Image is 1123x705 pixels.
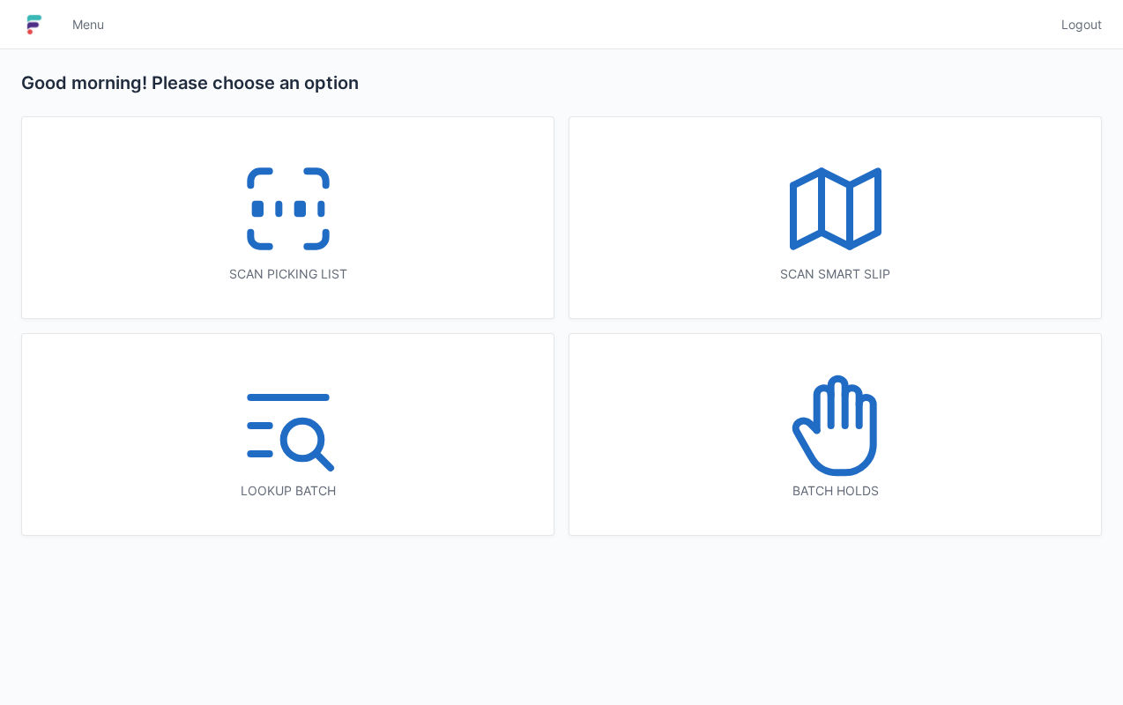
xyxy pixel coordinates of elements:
[605,265,1066,283] div: Scan smart slip
[21,70,1102,95] h2: Good morning! Please choose an option
[569,116,1102,319] a: Scan smart slip
[21,333,554,536] a: Lookup batch
[21,116,554,319] a: Scan picking list
[72,16,104,33] span: Menu
[57,265,518,283] div: Scan picking list
[569,333,1102,536] a: Batch holds
[605,482,1066,500] div: Batch holds
[62,9,115,41] a: Menu
[1051,9,1102,41] a: Logout
[1061,16,1102,33] span: Logout
[57,482,518,500] div: Lookup batch
[21,11,48,39] img: logo-small.jpg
